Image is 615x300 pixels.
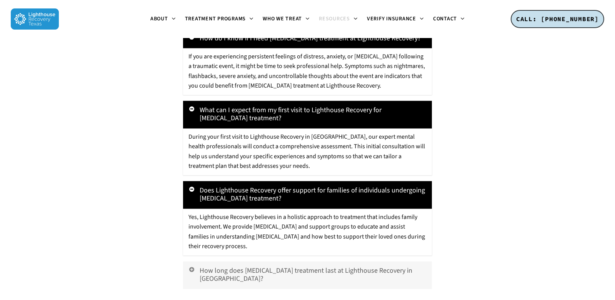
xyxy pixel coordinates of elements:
[183,29,432,48] a: How do I know if I need [MEDICAL_DATA] treatment at Lighthouse Recovery?
[180,16,258,22] a: Treatment Programs
[11,8,59,30] img: Lighthouse Recovery Texas
[183,262,432,289] a: How long does [MEDICAL_DATA] treatment last at Lighthouse Recovery in [GEOGRAPHIC_DATA]?
[433,15,457,23] span: Contact
[188,213,426,252] p: Yes, Lighthouse Recovery believes in a holistic approach to treatment that includes family involv...
[188,52,426,91] p: If you are experiencing persistent feelings of distress, anxiety, or [MEDICAL_DATA] following a t...
[362,16,428,22] a: Verify Insurance
[188,133,426,172] p: During your first visit to Lighthouse Recovery in [GEOGRAPHIC_DATA], our expert mental health pro...
[183,101,432,129] a: What can I expect from my first visit to Lighthouse Recovery for [MEDICAL_DATA] treatment?
[258,16,314,22] a: Who We Treat
[150,15,168,23] span: About
[263,15,302,23] span: Who We Treat
[146,16,180,22] a: About
[319,15,350,23] span: Resources
[516,15,599,23] span: CALL: [PHONE_NUMBER]
[185,15,246,23] span: Treatment Programs
[367,15,416,23] span: Verify Insurance
[314,16,362,22] a: Resources
[511,10,604,28] a: CALL: [PHONE_NUMBER]
[428,16,469,22] a: Contact
[183,181,432,209] a: Does Lighthouse Recovery offer support for families of individuals undergoing [MEDICAL_DATA] trea...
